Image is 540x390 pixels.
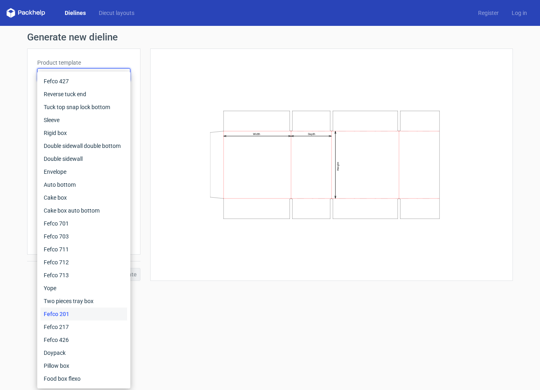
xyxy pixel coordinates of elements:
div: Cake box [40,191,127,204]
div: Two pieces tray box [40,295,127,308]
div: Fefco 427 [40,75,127,88]
div: Yope [40,282,127,295]
div: Pillow box [40,359,127,372]
a: Dielines [58,9,92,17]
a: Register [472,9,505,17]
div: Fefco 711 [40,243,127,256]
div: Tuck top snap lock bottom [40,101,127,114]
div: Fefco 701 [40,217,127,230]
text: Width [253,133,260,136]
div: Double sidewall [40,152,127,165]
div: Fefco 426 [40,333,127,346]
div: Auto bottom [40,178,127,191]
text: Depth [308,133,315,136]
a: Log in [505,9,534,17]
div: Reverse tuck end [40,88,127,101]
text: Height [336,162,340,171]
div: Fefco 713 [40,269,127,282]
a: Diecut layouts [92,9,141,17]
div: Rigid box [40,126,127,139]
span: Fefco 201 [41,71,121,79]
div: Sleeve [40,114,127,126]
div: Fefco 217 [40,320,127,333]
div: Food box flexo [40,372,127,385]
div: Envelope [40,165,127,178]
h1: Generate new dieline [27,32,513,42]
div: Fefco 703 [40,230,127,243]
div: Fefco 712 [40,256,127,269]
div: Fefco 201 [40,308,127,320]
div: Cake box auto bottom [40,204,127,217]
div: Double sidewall double bottom [40,139,127,152]
div: Doypack [40,346,127,359]
label: Product template [37,59,130,67]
